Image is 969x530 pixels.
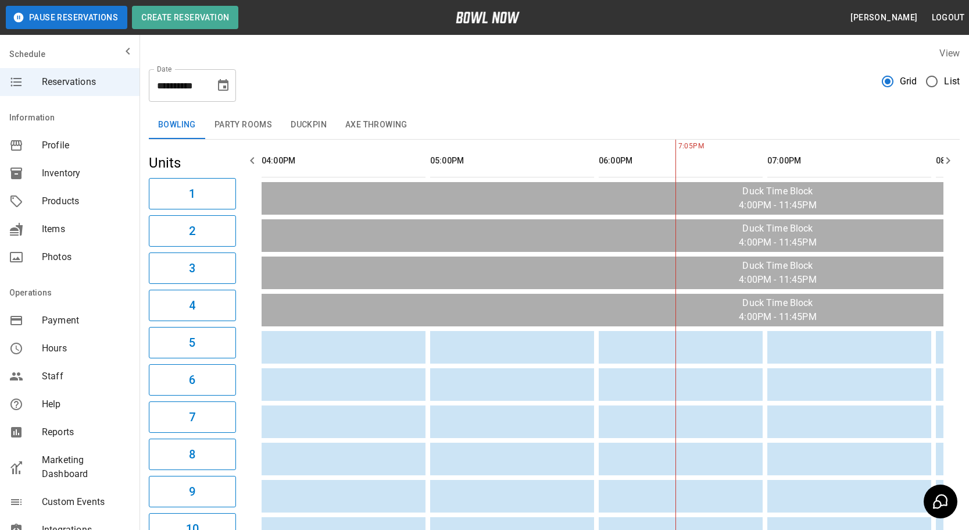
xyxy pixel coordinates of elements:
[132,6,238,29] button: Create Reservation
[149,401,236,433] button: 7
[939,48,960,59] label: View
[189,408,195,426] h6: 7
[42,453,130,481] span: Marketing Dashboard
[149,476,236,507] button: 9
[675,141,678,152] span: 7:05PM
[42,250,130,264] span: Photos
[149,154,236,172] h5: Units
[6,6,127,29] button: Pause Reservations
[149,215,236,247] button: 2
[189,482,195,501] h6: 9
[42,194,130,208] span: Products
[42,342,130,355] span: Hours
[149,439,236,470] button: 8
[944,74,960,88] span: List
[189,184,195,203] h6: 1
[42,222,130,236] span: Items
[149,364,236,396] button: 6
[42,397,130,411] span: Help
[149,178,236,209] button: 1
[262,144,425,177] th: 04:00PM
[189,333,195,352] h6: 5
[599,144,763,177] th: 06:00PM
[189,259,195,278] h6: 3
[281,111,336,139] button: Duckpin
[149,252,236,284] button: 3
[149,327,236,358] button: 5
[430,144,594,177] th: 05:00PM
[336,111,417,139] button: Axe Throwing
[149,111,960,139] div: inventory tabs
[42,425,130,439] span: Reports
[189,445,195,464] h6: 8
[846,7,922,29] button: [PERSON_NAME]
[149,290,236,321] button: 4
[42,314,130,328] span: Payment
[189,371,195,389] h6: 6
[189,296,195,315] h6: 4
[42,75,130,89] span: Reservations
[767,144,931,177] th: 07:00PM
[212,74,235,97] button: Choose date, selected date is Sep 24, 2025
[42,369,130,383] span: Staff
[42,166,130,180] span: Inventory
[900,74,917,88] span: Grid
[189,222,195,240] h6: 2
[456,12,520,23] img: logo
[149,111,205,139] button: Bowling
[42,495,130,509] span: Custom Events
[42,138,130,152] span: Profile
[205,111,281,139] button: Party Rooms
[927,7,969,29] button: Logout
